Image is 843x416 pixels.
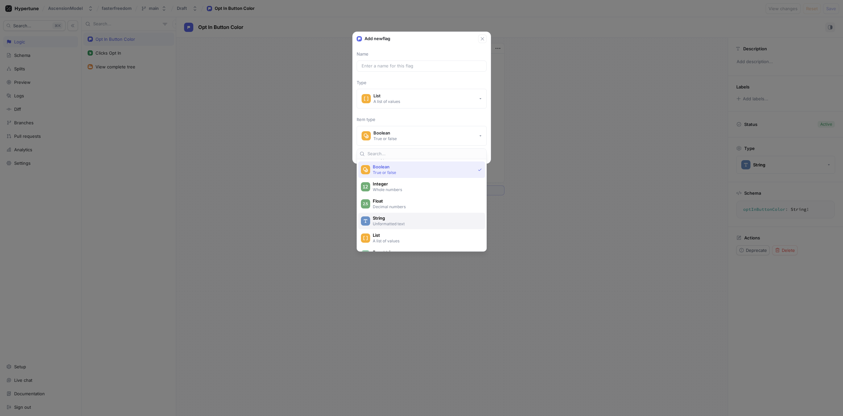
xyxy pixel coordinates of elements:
[357,89,487,109] button: ListA list of values
[373,221,478,227] p: Unformatted text
[373,164,475,170] span: Boolean
[373,187,478,192] p: Whole numbers
[357,80,487,86] p: Type
[373,93,400,99] div: List
[373,198,479,204] span: Float
[357,51,487,58] p: Name
[365,36,390,42] p: Add new flag
[373,130,397,136] div: Boolean
[373,204,478,209] p: Decimal numbers
[373,232,479,238] span: List
[362,63,482,69] input: Enter a name for this flag
[373,99,400,104] div: A list of values
[373,238,478,244] p: A list of values
[357,116,487,123] p: Item type
[373,215,479,221] span: String
[367,151,484,157] input: Search...
[373,250,479,255] span: Event trigger
[373,136,397,141] div: True or false
[357,126,487,146] button: BooleanTrue or false
[373,170,475,175] p: True or false
[373,181,479,187] span: Integer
